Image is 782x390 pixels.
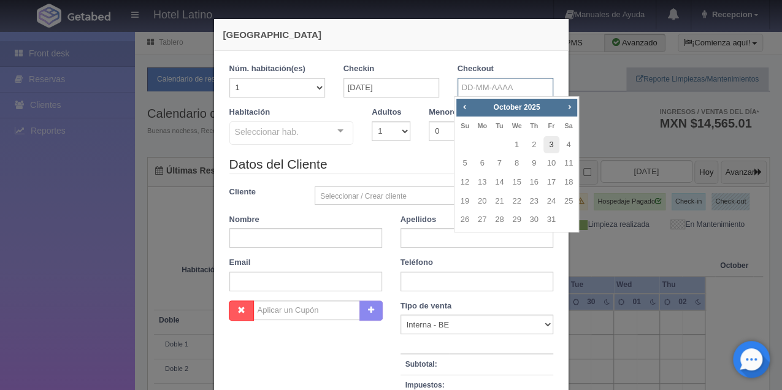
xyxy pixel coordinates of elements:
a: 11 [561,155,577,172]
label: Apellidos [401,214,437,226]
label: Habitación [229,107,270,118]
label: Email [229,257,251,269]
label: Teléfono [401,257,433,269]
a: 21 [491,193,507,210]
a: 4 [561,136,577,154]
input: DD-MM-AAAA [458,78,553,97]
legend: Datos del Cliente [229,155,553,174]
span: Seleccionar / Crear cliente [320,187,537,205]
span: Monday [477,122,487,129]
label: Checkout [458,63,494,75]
a: 27 [474,211,490,229]
a: 29 [508,211,524,229]
a: 22 [508,193,524,210]
a: 12 [457,174,473,191]
a: Seleccionar / Crear cliente [315,186,553,205]
label: Núm. habitación(es) [229,63,305,75]
a: Next [562,100,576,113]
a: 10 [543,155,559,172]
th: Subtotal: [401,354,450,375]
label: Adultos [372,107,401,118]
label: Menores [429,107,461,118]
span: Tuesday [496,122,503,129]
a: 20 [474,193,490,210]
span: October [493,103,521,112]
span: Seleccionar hab. [235,124,299,138]
span: 2025 [524,103,540,112]
span: Prev [459,102,469,112]
span: Wednesday [512,122,521,129]
a: 13 [474,174,490,191]
span: Next [564,102,574,112]
span: Friday [548,122,554,129]
label: Cliente [220,186,306,198]
a: 5 [457,155,473,172]
label: Tipo de venta [401,300,452,312]
a: 17 [543,174,559,191]
a: 24 [543,193,559,210]
a: 18 [561,174,577,191]
a: 30 [526,211,542,229]
a: 31 [543,211,559,229]
a: 7 [491,155,507,172]
a: 19 [457,193,473,210]
a: 14 [491,174,507,191]
input: Aplicar un Cupón [253,300,360,320]
a: 3 [543,136,559,154]
a: 23 [526,193,542,210]
span: Saturday [564,122,572,129]
a: 1 [508,136,524,154]
label: Checkin [343,63,375,75]
h4: [GEOGRAPHIC_DATA] [223,28,559,41]
a: 8 [508,155,524,172]
span: Thursday [530,122,538,129]
a: 16 [526,174,542,191]
a: 9 [526,155,542,172]
a: 15 [508,174,524,191]
a: Prev [458,100,471,113]
a: 28 [491,211,507,229]
span: Sunday [461,122,469,129]
a: 26 [457,211,473,229]
a: 2 [526,136,542,154]
a: 6 [474,155,490,172]
input: DD-MM-AAAA [343,78,439,97]
label: Nombre [229,214,259,226]
a: 25 [561,193,577,210]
